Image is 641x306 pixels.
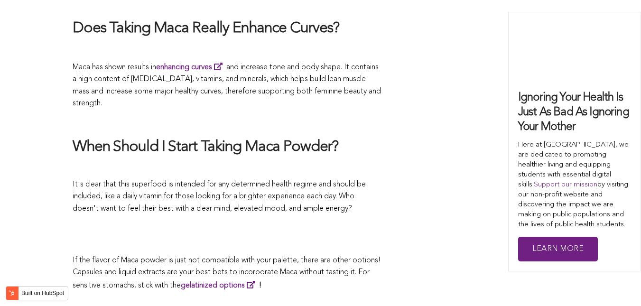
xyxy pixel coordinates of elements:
label: Built on HubSpot [18,287,68,299]
a: Learn More [518,237,598,262]
h2: When Should I Start Taking Maca Powder? [73,138,381,158]
span: If the flavor of Maca powder is just not compatible with your palette, there are other options! C... [73,257,381,289]
span: Maca has shown results in and increase tone and body shape. It contains a high content of [MEDICA... [73,64,381,108]
a: enhancing curves [156,64,226,71]
iframe: Chat Widget [594,260,641,306]
span: It's clear that this superfood is intended for any determined health regime and should be include... [73,181,366,213]
strong: ! [181,282,261,289]
button: Built on HubSpot [6,286,68,300]
a: gelatinized options [181,282,259,289]
img: HubSpot sprocket logo [6,287,18,299]
h2: Does Taking Maca Really Enhance Curves? [73,19,381,39]
strong: enhancing curves [156,64,212,71]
